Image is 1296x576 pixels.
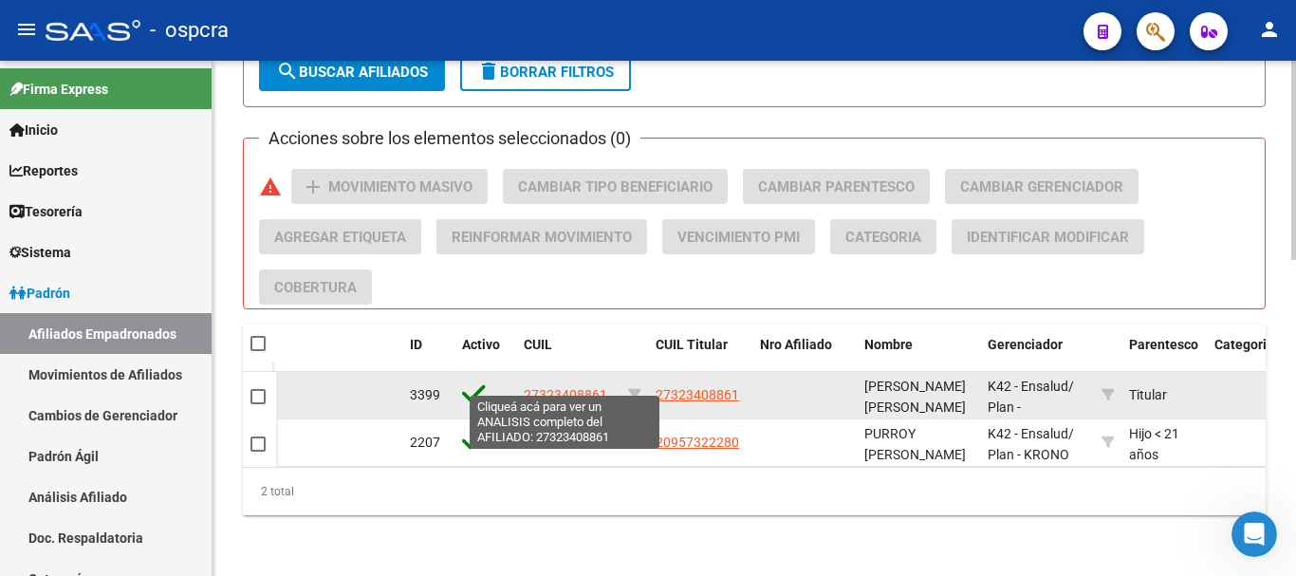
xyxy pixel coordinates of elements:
mat-icon: search [276,60,299,83]
span: Cambiar Gerenciador [960,178,1123,195]
span: K42 - Ensalud [988,426,1068,441]
datatable-header-cell: CUIL [516,325,620,387]
button: Movimiento Masivo [291,169,488,204]
span: Cambiar Parentesco [758,178,915,195]
span: Tesorería [9,201,83,222]
span: Parentesco [1129,337,1198,352]
span: Nro Afiliado [760,337,832,352]
span: Buscar Afiliados [276,64,428,81]
mat-icon: warning [259,176,282,198]
span: CUIL Titular [656,337,728,352]
mat-icon: person [1258,18,1281,41]
mat-icon: menu [15,18,38,41]
span: Inicio [9,120,58,140]
span: CUIL [524,337,552,352]
button: Vencimiento PMI [662,219,815,254]
datatable-header-cell: Categoria [1207,325,1283,387]
span: / Plan - KRONO PLUS [988,426,1074,485]
span: Sistema [9,242,71,263]
iframe: Intercom live chat [1231,511,1277,557]
span: 27323408861 [656,387,739,402]
span: / Plan - QUANTUM [988,379,1074,437]
datatable-header-cell: Nombre [857,325,980,387]
span: - ospcra [150,9,229,51]
mat-icon: delete [477,60,500,83]
span: 27959915992 [524,435,607,450]
datatable-header-cell: Gerenciador [980,325,1094,387]
h3: Acciones sobre los elementos seleccionados (0) [259,125,640,152]
span: ID [410,337,422,352]
span: Padrón [9,283,70,304]
button: Categoria [830,219,936,254]
button: Agregar Etiqueta [259,219,421,254]
button: Cambiar Gerenciador [945,169,1139,204]
span: Reinformar Movimiento [452,229,632,246]
mat-icon: add [302,176,324,198]
span: Identificar Modificar [967,229,1129,246]
button: Cobertura [259,269,372,305]
datatable-header-cell: Activo [454,325,516,387]
span: 3399 [410,387,440,402]
span: Nombre [864,337,913,352]
button: Cambiar Parentesco [743,169,930,204]
span: Activo [462,337,500,352]
span: Categoria [1214,337,1274,352]
span: Borrar Filtros [477,64,614,81]
button: Reinformar Movimiento [436,219,647,254]
span: 20957322280 [656,435,739,450]
datatable-header-cell: Etiquetas [188,325,402,387]
span: Cobertura [274,279,357,296]
span: [PERSON_NAME] [PERSON_NAME] [864,379,966,416]
span: K42 - Ensalud [988,379,1068,394]
span: 27323408861 [524,387,607,402]
datatable-header-cell: Parentesco [1121,325,1207,387]
button: Buscar Afiliados [259,53,445,91]
datatable-header-cell: Nro Afiliado [752,325,857,387]
span: Gerenciador [988,337,1063,352]
span: Categoria [845,229,921,246]
button: Borrar Filtros [460,53,631,91]
button: Cambiar Tipo Beneficiario [503,169,728,204]
span: Firma Express [9,79,108,100]
datatable-header-cell: CUIL Titular [648,325,752,387]
span: Agregar Etiqueta [274,229,406,246]
span: Reportes [9,160,78,181]
span: Movimiento Masivo [328,178,472,195]
datatable-header-cell: ID [402,325,454,387]
span: PURROY [PERSON_NAME] [PERSON_NAME] [864,426,966,485]
span: Titular [1129,387,1167,402]
button: Identificar Modificar [952,219,1144,254]
span: 2207 [410,435,440,450]
div: 2 total [243,468,1266,515]
span: Vencimiento PMI [677,229,800,246]
span: Cambiar Tipo Beneficiario [518,178,713,195]
span: Hijo < 21 años [1129,426,1179,463]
